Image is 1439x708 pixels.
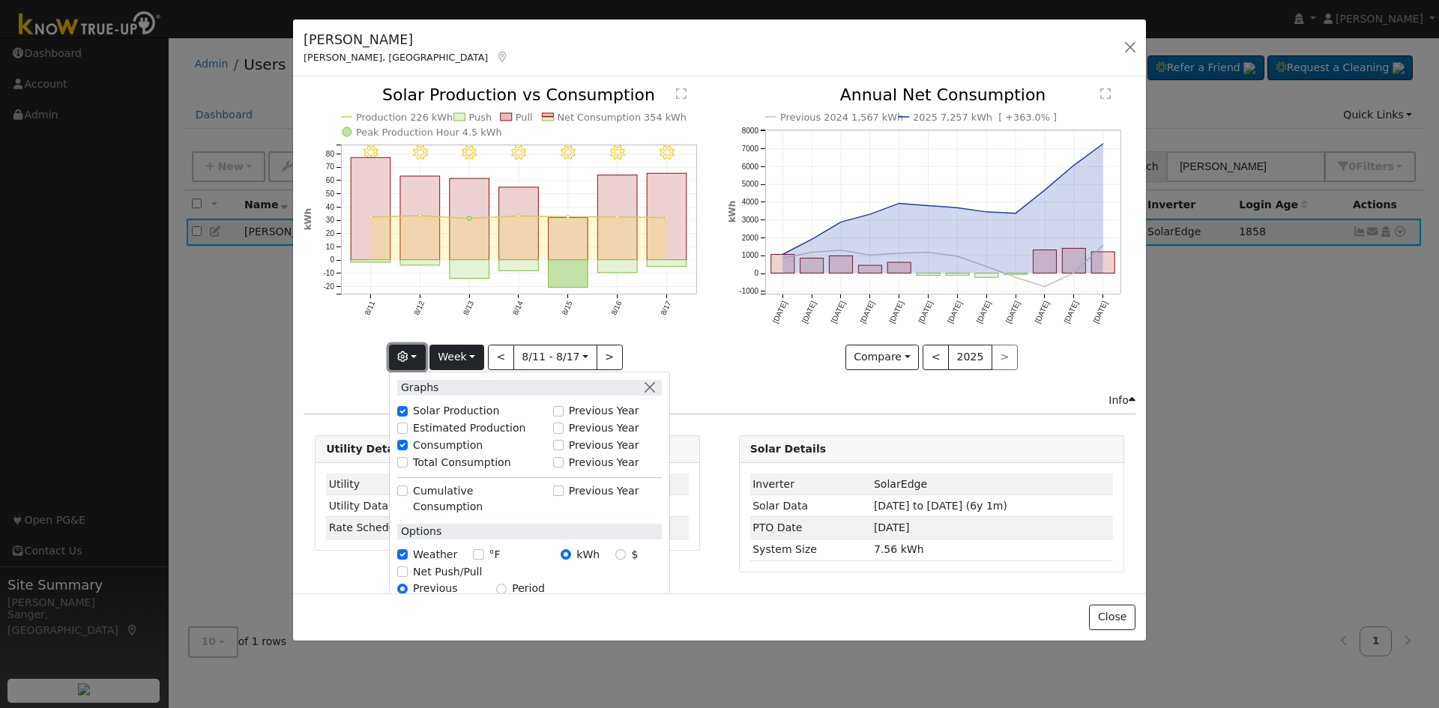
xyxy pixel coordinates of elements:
[513,345,597,370] button: 8/11 - 8/17
[887,300,905,324] text: [DATE]
[496,584,507,594] input: Period
[413,564,482,580] label: Net Push/Pull
[553,406,564,417] input: Previous Year
[1071,163,1077,169] circle: onclick=""
[429,345,484,370] button: Week
[648,174,687,261] rect: onclick=""
[676,88,687,100] text: 
[413,438,483,453] label: Consumption
[1042,284,1048,290] circle: onclick=""
[1004,300,1022,324] text: [DATE]
[741,145,758,153] text: 7000
[326,150,335,158] text: 80
[569,483,639,499] label: Previous Year
[356,112,453,123] text: Production 226 kWh
[511,145,526,160] i: 8/14 - Clear
[397,566,408,577] input: Net Push/Pull
[954,205,960,211] circle: onclick=""
[351,260,390,262] rect: onclick=""
[488,345,514,370] button: <
[397,485,408,496] input: Cumulative Consumption
[413,455,511,471] label: Total Consumption
[598,260,638,273] rect: onclick=""
[867,252,873,258] circle: onclick=""
[569,455,639,471] label: Previous Year
[1062,249,1085,273] rect: onclick=""
[800,300,817,324] text: [DATE]
[413,403,499,419] label: Solar Production
[750,495,872,517] td: Solar Data
[874,521,910,533] span: [DATE]
[561,300,574,317] text: 8/15
[326,243,335,251] text: 10
[450,179,489,261] rect: onclick=""
[954,254,960,260] circle: onclick=""
[770,255,794,273] rect: onclick=""
[809,249,815,255] circle: onclick=""
[413,145,428,160] i: 8/12 - Clear
[553,440,564,450] input: Previous Year
[553,457,564,468] input: Previous Year
[610,145,625,160] i: 8/16 - Clear
[975,273,998,278] rect: onclick=""
[356,127,502,138] text: Peak Production Hour 4.5 kWh
[1042,187,1048,193] circle: onclick=""
[326,495,460,517] td: Utility Data
[874,543,924,555] span: 7.56 kWh
[511,300,525,317] text: 8/14
[741,216,758,224] text: 3000
[326,163,335,172] text: 70
[838,220,844,226] circle: onclick=""
[750,517,872,539] td: PTO Date
[925,249,931,255] circle: onclick=""
[1108,393,1135,408] div: Info
[397,423,408,433] input: Estimated Production
[867,211,873,217] circle: onclick=""
[363,145,378,160] i: 8/11 - Clear
[741,234,758,242] text: 2000
[660,145,675,160] i: 8/17 - Clear
[418,214,421,217] circle: onclick=""
[741,181,758,189] text: 5000
[326,203,335,211] text: 40
[324,270,335,278] text: -10
[304,52,488,63] span: [PERSON_NAME], [GEOGRAPHIC_DATA]
[326,190,335,198] text: 50
[569,403,639,419] label: Previous Year
[616,216,619,219] circle: onclick=""
[779,252,785,258] circle: onclick=""
[946,300,963,324] text: [DATE]
[569,438,639,453] label: Previous Year
[1100,243,1106,249] circle: onclick=""
[517,215,520,218] circle: onclick=""
[983,209,989,215] circle: onclick=""
[450,260,489,279] rect: onclick=""
[397,406,408,417] input: Solar Production
[838,247,844,253] circle: onclick=""
[489,547,501,563] label: °F
[495,51,509,63] a: Map
[913,112,1057,123] text: 2025 7,257 kWh [ +363.0% ]
[750,539,872,560] td: System Size
[467,217,471,221] circle: onclick=""
[845,345,920,370] button: Compare
[946,273,969,276] rect: onclick=""
[473,549,483,560] input: °F
[397,440,408,450] input: Consumption
[351,158,390,261] rect: onclick=""
[896,251,902,257] circle: onclick=""
[858,266,881,273] rect: onclick=""
[1033,300,1050,324] text: [DATE]
[917,300,934,324] text: [DATE]
[1004,273,1027,275] rect: onclick=""
[948,345,992,370] button: 2025
[809,237,815,243] circle: onclick=""
[615,549,626,560] input: $
[561,549,571,560] input: kWh
[499,260,539,271] rect: onclick=""
[363,300,376,317] text: 8/11
[666,217,669,220] circle: onclick=""
[975,300,992,324] text: [DATE]
[1100,141,1106,147] circle: onclick=""
[874,478,927,490] span: ID: 1244084, authorized: 08/27/19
